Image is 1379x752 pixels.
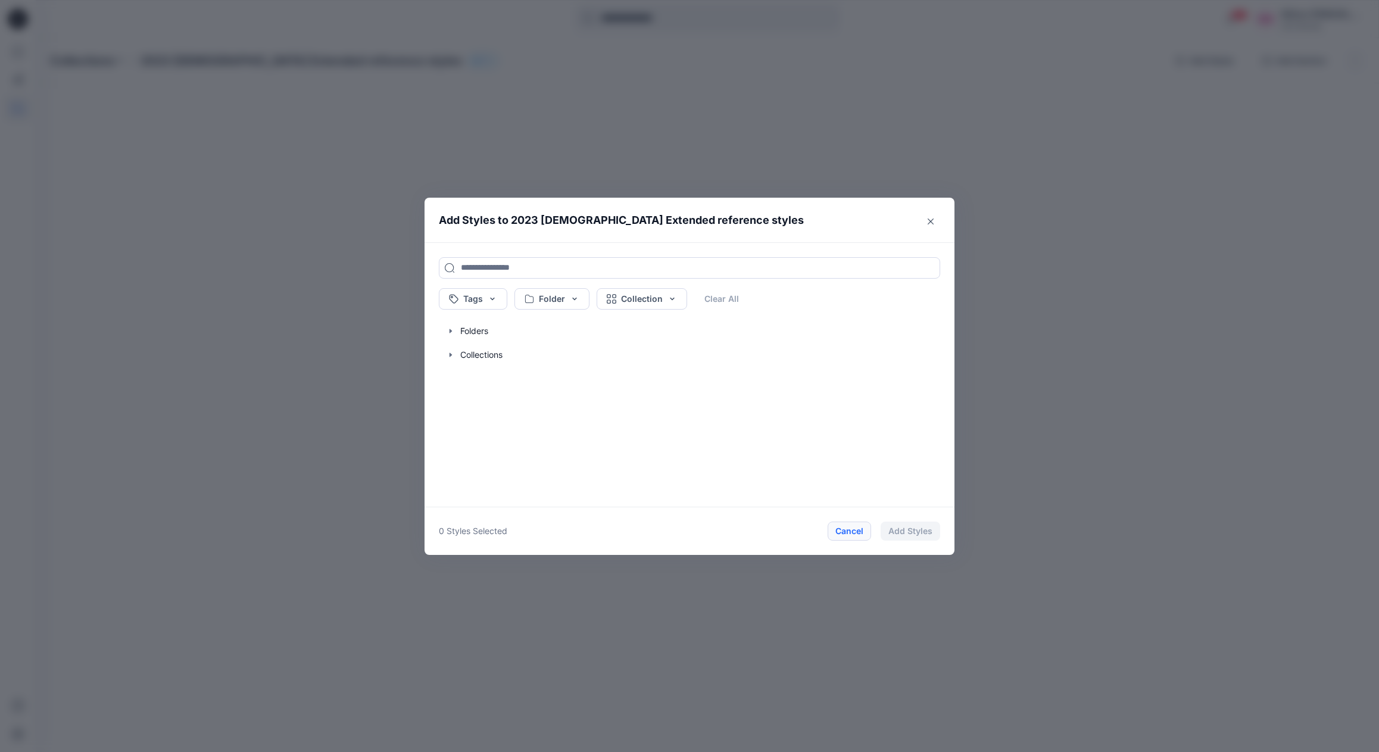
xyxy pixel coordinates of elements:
p: 0 Styles Selected [439,525,507,537]
button: Folder [514,288,589,310]
button: Close [921,212,940,231]
button: Tags [439,288,507,310]
button: Cancel [828,522,871,541]
button: Collection [597,288,687,310]
header: Add Styles to 2023 [DEMOGRAPHIC_DATA] Extended reference styles [425,198,954,242]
